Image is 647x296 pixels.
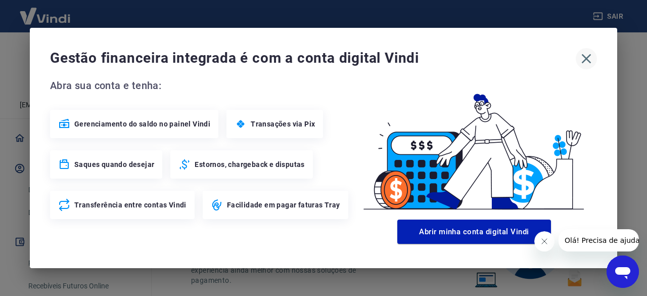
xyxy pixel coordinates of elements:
[251,119,315,129] span: Transações via Pix
[607,256,639,288] iframe: Botão para abrir a janela de mensagens
[227,200,340,210] span: Facilidade em pagar faturas Tray
[6,7,85,15] span: Olá! Precisa de ajuda?
[50,48,576,68] span: Gestão financeira integrada é com a conta digital Vindi
[50,77,351,94] span: Abra sua conta e tenha:
[74,159,154,170] span: Saques quando desejar
[74,119,210,129] span: Gerenciamento do saldo no painel Vindi
[195,159,304,170] span: Estornos, chargeback e disputas
[559,229,639,251] iframe: Mensagem da empresa
[351,77,597,216] img: Good Billing
[534,231,554,251] iframe: Fechar mensagem
[397,220,551,244] button: Abrir minha conta digital Vindi
[74,200,187,210] span: Transferência entre contas Vindi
